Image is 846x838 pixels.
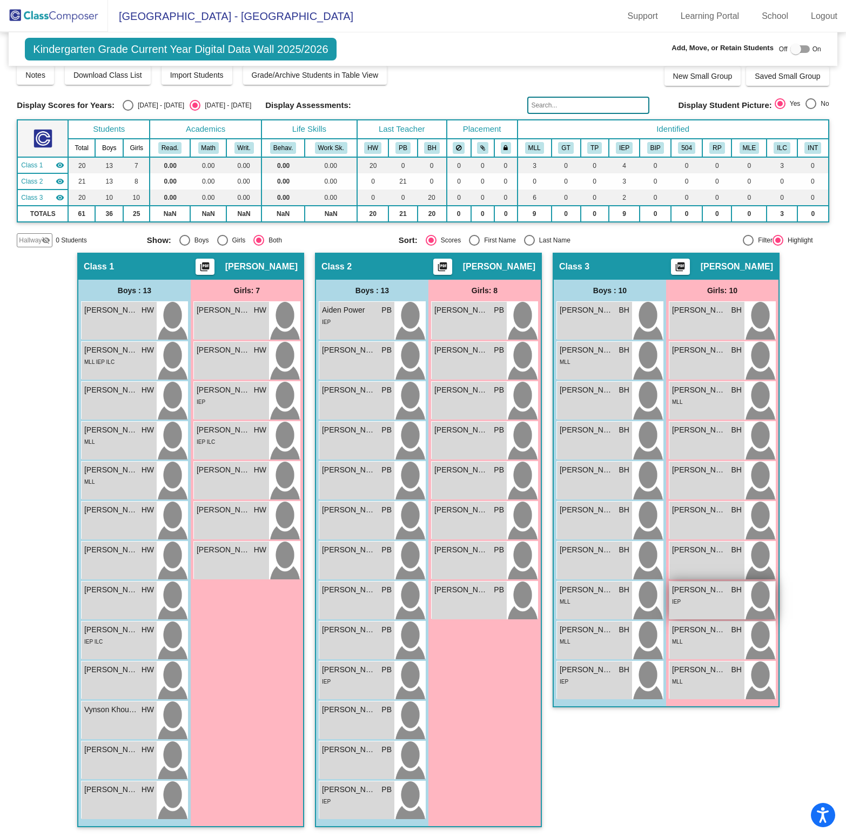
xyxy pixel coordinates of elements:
[702,190,731,206] td: 0
[399,235,642,246] mat-radio-group: Select an option
[197,305,251,316] span: [PERSON_NAME]
[357,173,388,190] td: 0
[518,139,552,157] th: Multilingual Learner
[357,206,388,222] td: 20
[518,157,552,173] td: 3
[640,206,671,222] td: 0
[322,464,376,476] span: [PERSON_NAME]
[494,464,504,476] span: PB
[254,305,266,316] span: HW
[471,206,495,222] td: 0
[731,173,767,190] td: 0
[21,193,43,202] span: Class 3
[433,259,452,275] button: Print Students Details
[84,305,138,316] span: [PERSON_NAME]
[17,157,68,173] td: Heather Wiegner - No Class Name
[552,139,581,157] th: Gifted and Talented
[196,259,214,275] button: Print Students Details
[463,261,535,272] span: [PERSON_NAME]
[418,206,447,222] td: 20
[581,157,609,173] td: 0
[434,544,488,556] span: [PERSON_NAME]
[190,173,226,190] td: 0.00
[518,173,552,190] td: 0
[418,139,447,157] th: Bobbi Holmes
[264,235,282,245] div: Both
[381,424,392,436] span: PB
[305,157,357,173] td: 0.00
[305,206,357,222] td: NaN
[25,71,45,79] span: Notes
[671,157,703,173] td: 0
[672,464,726,476] span: [PERSON_NAME]
[640,190,671,206] td: 0
[666,280,778,301] div: Girls: 10
[254,384,266,396] span: HW
[17,173,68,190] td: Paige Baumgart - No Class Name
[702,206,731,222] td: 0
[197,544,251,556] span: [PERSON_NAME]
[471,173,495,190] td: 0
[767,157,797,173] td: 3
[68,139,95,157] th: Total
[21,160,43,170] span: Class 1
[767,206,797,222] td: 3
[560,384,614,396] span: [PERSON_NAME]
[56,161,64,170] mat-icon: visibility
[494,384,504,396] span: PB
[17,190,68,206] td: Bobbi Holmes - No Class Name
[56,235,86,245] span: 0 Students
[640,157,671,173] td: 0
[108,8,353,25] span: [GEOGRAPHIC_DATA] - [GEOGRAPHIC_DATA]
[261,190,305,206] td: 0.00
[802,8,846,25] a: Logout
[305,190,357,206] td: 0.00
[494,206,517,222] td: 0
[754,235,773,245] div: Filter
[17,206,68,222] td: TOTALS
[254,464,266,476] span: HW
[123,100,251,111] mat-radio-group: Select an option
[785,99,801,109] div: Yes
[552,190,581,206] td: 0
[254,544,266,556] span: HW
[672,8,748,25] a: Learning Portal
[25,38,336,60] span: Kindergarten Grade Current Year Digital Data Wall 2025/2026
[123,157,150,173] td: 7
[322,544,376,556] span: [PERSON_NAME]
[395,142,411,154] button: PB
[702,157,731,173] td: 0
[228,235,246,245] div: Girls
[95,139,123,157] th: Boys
[535,235,570,245] div: Last Name
[84,439,95,445] span: MLL
[434,464,488,476] span: [PERSON_NAME]
[494,305,504,316] span: PB
[254,424,266,436] span: HW
[678,142,695,154] button: 504
[322,384,376,396] span: [PERSON_NAME]
[84,384,138,396] span: [PERSON_NAME]
[200,100,251,110] div: [DATE] - [DATE]
[434,384,488,396] span: [PERSON_NAME]
[434,424,488,436] span: [PERSON_NAME]
[84,544,138,556] span: [PERSON_NAME]
[388,206,417,222] td: 21
[162,65,232,85] button: Import Students
[581,139,609,157] th: Identified Talent Pool
[797,173,829,190] td: 0
[783,235,813,245] div: Highlight
[322,319,331,325] span: IEP
[560,504,614,516] span: [PERSON_NAME]
[518,190,552,206] td: 6
[678,100,771,110] span: Display Student Picture:
[673,72,733,80] span: New Small Group
[142,424,154,436] span: HW
[447,173,471,190] td: 0
[775,98,829,112] mat-radio-group: Select an option
[753,8,797,25] a: School
[609,206,640,222] td: 9
[701,261,773,272] span: [PERSON_NAME]
[804,142,821,154] button: INT
[142,544,154,556] span: HW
